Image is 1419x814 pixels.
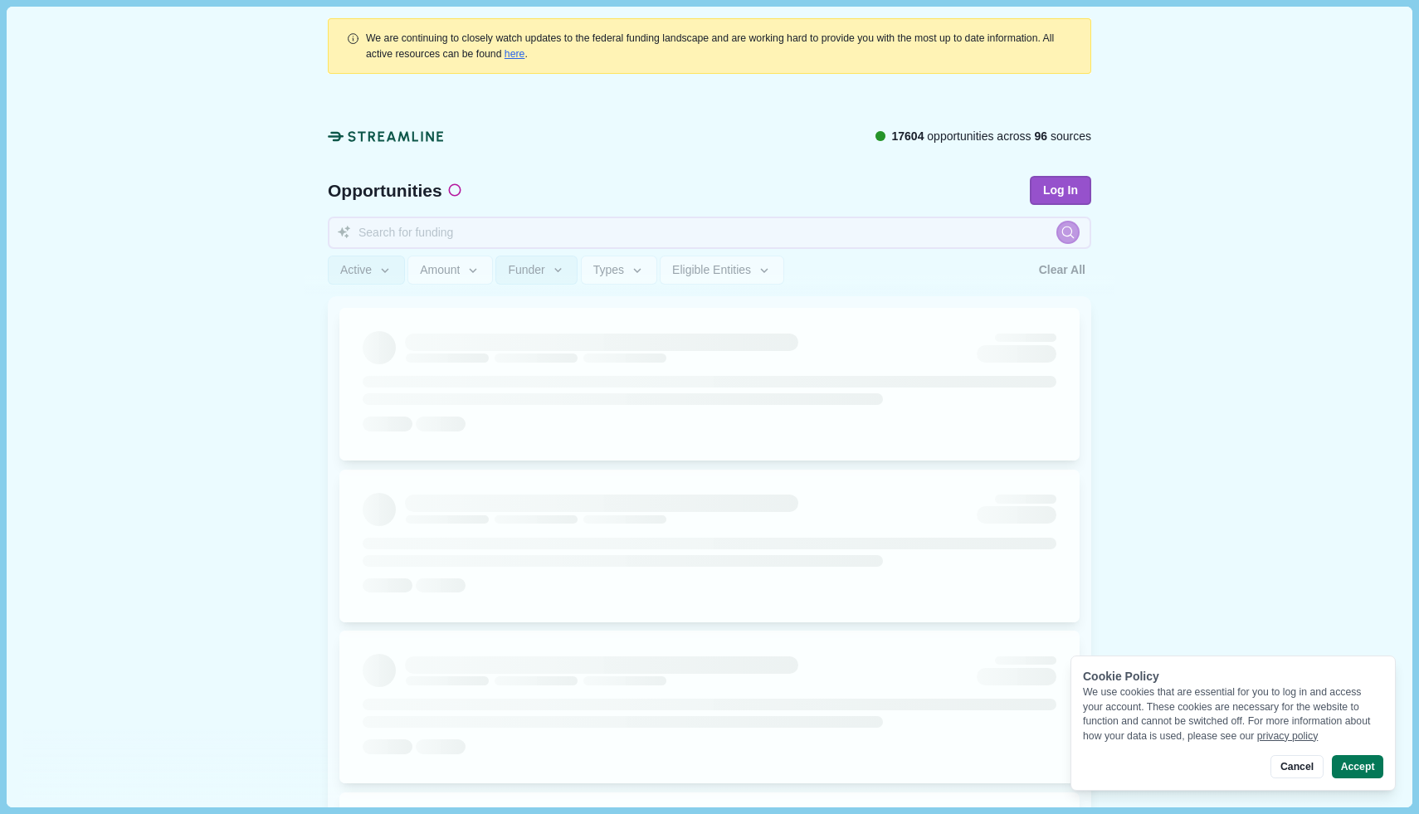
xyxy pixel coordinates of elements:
[366,32,1054,59] span: We are continuing to closely watch updates to the federal funding landscape and are working hard ...
[1332,755,1383,778] button: Accept
[407,256,493,285] button: Amount
[1030,176,1091,205] button: Log In
[1083,670,1159,683] span: Cookie Policy
[581,256,657,285] button: Types
[328,217,1091,249] input: Search for funding
[366,31,1073,61] div: .
[891,128,1091,145] span: opportunities across sources
[328,182,442,199] span: Opportunities
[891,129,924,143] span: 17604
[505,48,525,60] a: here
[328,256,405,285] button: Active
[660,256,783,285] button: Eligible Entities
[1083,685,1383,743] div: We use cookies that are essential for you to log in and access your account. These cookies are ne...
[1035,129,1048,143] span: 96
[672,263,751,277] span: Eligible Entities
[1270,755,1323,778] button: Cancel
[508,263,544,277] span: Funder
[340,263,372,277] span: Active
[1033,256,1091,285] button: Clear All
[420,263,460,277] span: Amount
[593,263,624,277] span: Types
[495,256,578,285] button: Funder
[1257,730,1319,742] a: privacy policy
